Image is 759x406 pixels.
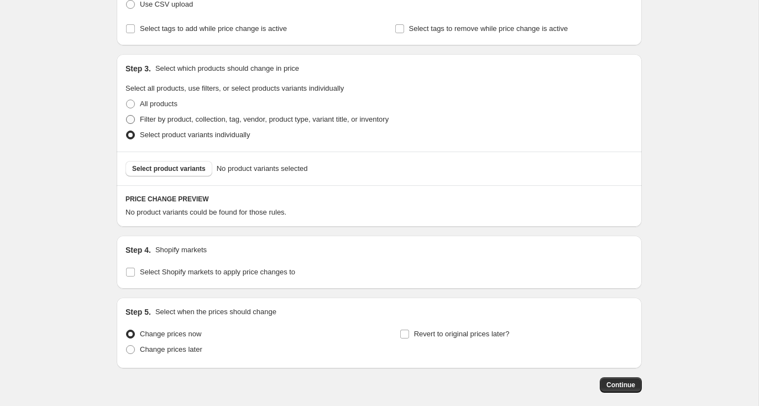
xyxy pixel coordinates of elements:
[132,164,206,173] span: Select product variants
[125,161,212,176] button: Select product variants
[125,306,151,317] h2: Step 5.
[125,208,286,216] span: No product variants could be found for those rules.
[606,381,635,389] span: Continue
[217,163,308,174] span: No product variants selected
[125,244,151,256] h2: Step 4.
[155,306,276,317] p: Select when the prices should change
[125,63,151,74] h2: Step 3.
[140,268,295,276] span: Select Shopify markets to apply price changes to
[140,100,177,108] span: All products
[140,131,250,139] span: Select product variants individually
[155,244,207,256] p: Shopify markets
[140,24,287,33] span: Select tags to add while price change is active
[125,195,633,204] h6: PRICE CHANGE PREVIEW
[140,345,202,353] span: Change prices later
[140,115,389,123] span: Filter by product, collection, tag, vendor, product type, variant title, or inventory
[125,84,344,92] span: Select all products, use filters, or select products variants individually
[600,377,642,393] button: Continue
[409,24,568,33] span: Select tags to remove while price change is active
[414,330,510,338] span: Revert to original prices later?
[155,63,299,74] p: Select which products should change in price
[140,330,201,338] span: Change prices now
